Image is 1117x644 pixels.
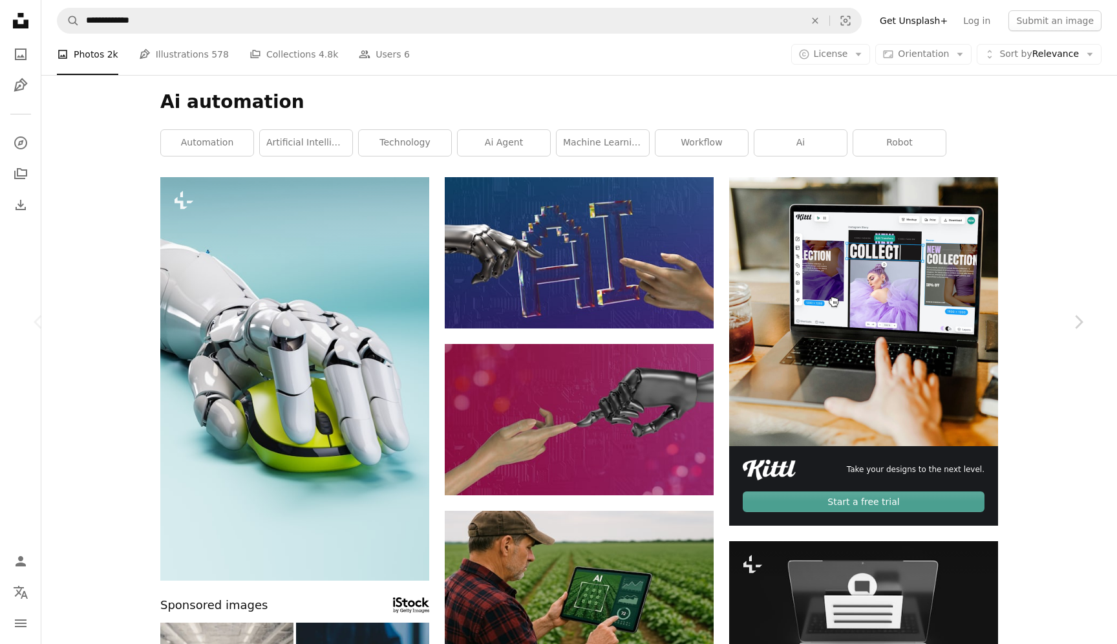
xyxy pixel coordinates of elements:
[8,41,34,67] a: Photos
[445,177,714,328] img: two hands touching each other in front of a blue background
[8,610,34,636] button: Menu
[58,8,80,33] button: Search Unsplash
[729,177,998,526] a: Take your designs to the next level.Start a free trial
[814,48,848,59] span: License
[8,161,34,187] a: Collections
[8,72,34,98] a: Illustrations
[57,8,862,34] form: Find visuals sitewide
[754,130,847,156] a: ai
[8,192,34,218] a: Download History
[445,413,714,425] a: two hands touching each other in front of a pink background
[445,344,714,495] img: two hands touching each other in front of a pink background
[801,8,829,33] button: Clear
[977,44,1101,65] button: Sort byRelevance
[458,130,550,156] a: ai agent
[743,491,984,512] div: Start a free trial
[8,130,34,156] a: Explore
[655,130,748,156] a: workflow
[1039,260,1117,384] a: Next
[8,548,34,574] a: Log in / Sign up
[557,130,649,156] a: machine learning
[161,130,253,156] a: automation
[898,48,949,59] span: Orientation
[359,34,410,75] a: Users 6
[853,130,946,156] a: robot
[999,48,1032,59] span: Sort by
[872,10,955,31] a: Get Unsplash+
[999,48,1079,61] span: Relevance
[445,246,714,258] a: two hands touching each other in front of a blue background
[743,460,796,480] img: file-1711049718225-ad48364186d3image
[160,372,429,384] a: a robotic hand that is sitting on top of a green object
[160,177,429,581] img: a robotic hand that is sitting on top of a green object
[830,8,861,33] button: Visual search
[404,47,410,61] span: 6
[260,130,352,156] a: artificial intelligence
[250,34,338,75] a: Collections 4.8k
[445,580,714,592] a: Farmer uses ai technology to monitor crops.
[160,91,998,114] h1: Ai automation
[791,44,871,65] button: License
[875,44,972,65] button: Orientation
[729,177,998,446] img: file-1719664959749-d56c4ff96871image
[955,10,998,31] a: Log in
[160,596,268,615] span: Sponsored images
[359,130,451,156] a: technology
[211,47,229,61] span: 578
[8,579,34,605] button: Language
[319,47,338,61] span: 4.8k
[847,464,984,475] span: Take your designs to the next level.
[1008,10,1101,31] button: Submit an image
[139,34,229,75] a: Illustrations 578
